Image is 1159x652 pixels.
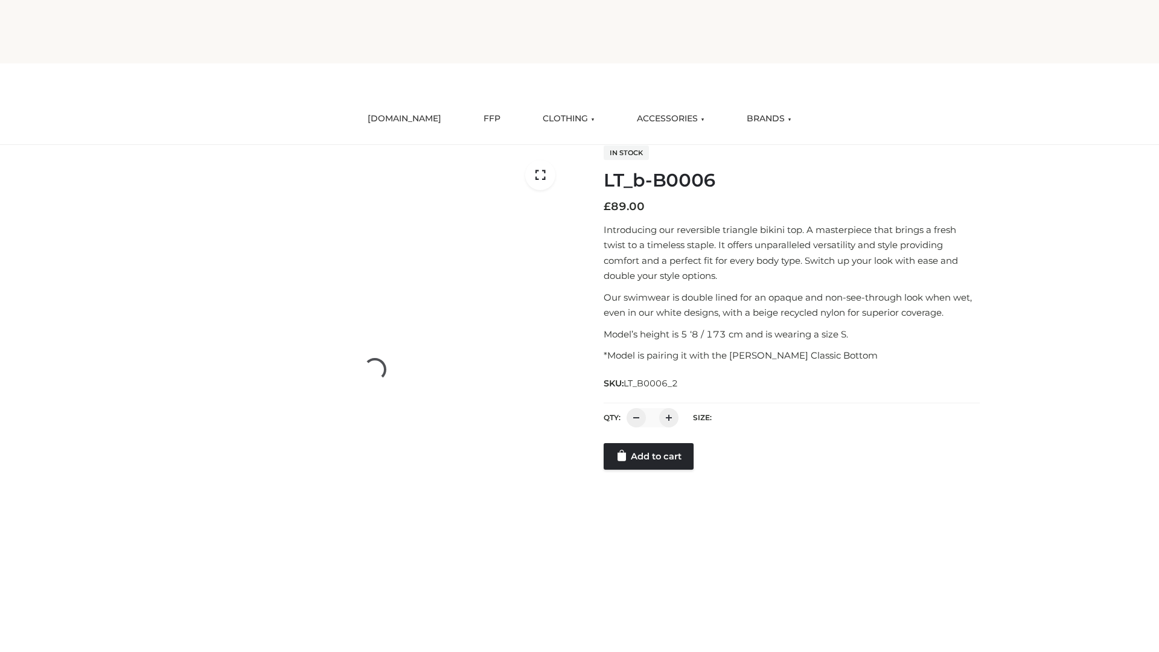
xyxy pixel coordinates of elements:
span: In stock [604,145,649,160]
span: £ [604,200,611,213]
a: FFP [474,106,509,132]
bdi: 89.00 [604,200,645,213]
p: Introducing our reversible triangle bikini top. A masterpiece that brings a fresh twist to a time... [604,222,980,284]
span: LT_B0006_2 [624,378,678,389]
h1: LT_b-B0006 [604,170,980,191]
p: Model’s height is 5 ‘8 / 173 cm and is wearing a size S. [604,327,980,342]
a: CLOTHING [534,106,604,132]
a: Add to cart [604,443,694,470]
p: *Model is pairing it with the [PERSON_NAME] Classic Bottom [604,348,980,363]
a: BRANDS [738,106,800,132]
a: [DOMAIN_NAME] [359,106,450,132]
p: Our swimwear is double lined for an opaque and non-see-through look when wet, even in our white d... [604,290,980,321]
label: QTY: [604,413,621,422]
label: Size: [693,413,712,422]
span: SKU: [604,376,679,391]
a: ACCESSORIES [628,106,714,132]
